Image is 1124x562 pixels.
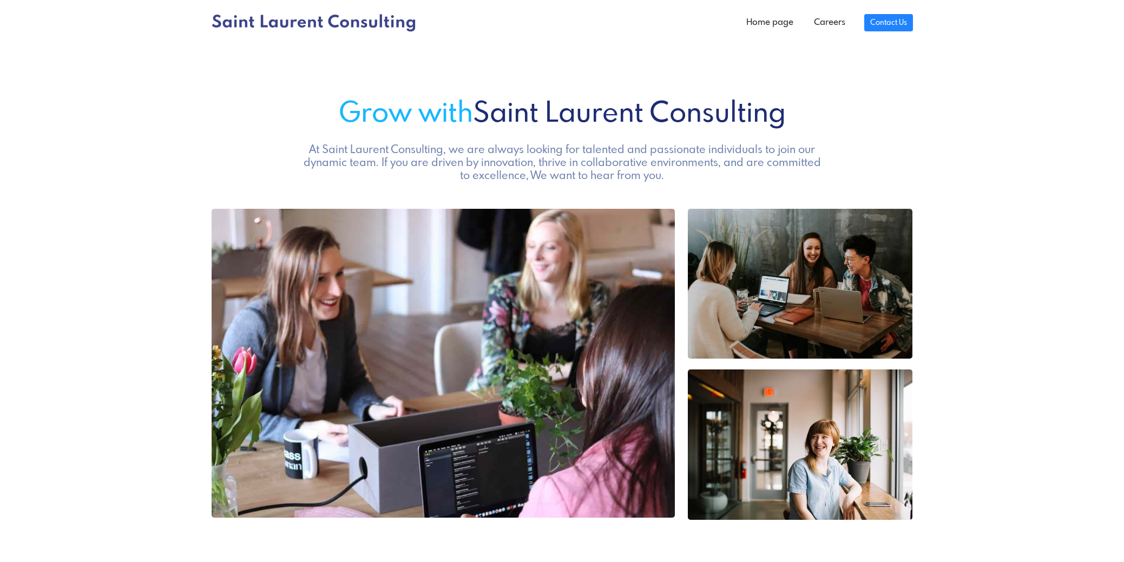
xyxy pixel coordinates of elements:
span: Grow with [339,100,473,128]
a: Careers [804,12,856,34]
a: Home page [736,12,804,34]
h5: At Saint Laurent Consulting, we are always looking for talented and passionate individuals to joi... [299,144,825,183]
h1: Saint Laurent Consulting [212,98,913,131]
a: Contact Us [864,14,912,31]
